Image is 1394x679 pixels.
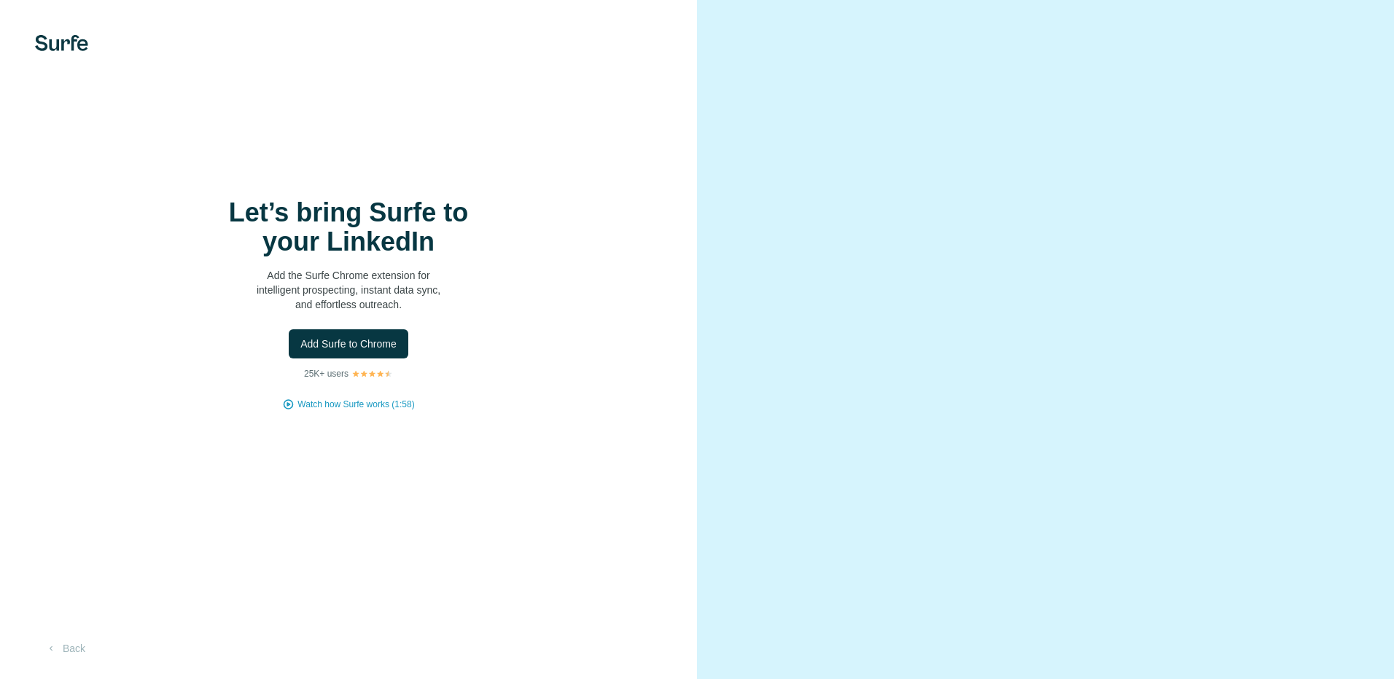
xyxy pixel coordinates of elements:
[289,329,408,358] button: Add Surfe to Chrome
[300,337,397,351] span: Add Surfe to Chrome
[35,35,88,51] img: Surfe's logo
[351,369,393,378] img: Rating Stars
[203,268,494,312] p: Add the Surfe Chrome extension for intelligent prospecting, instant data sync, and effortless out...
[203,198,494,256] h1: Let’s bring Surfe to your LinkedIn
[304,367,348,380] p: 25K+ users
[297,398,414,411] button: Watch how Surfe works (1:58)
[35,635,96,662] button: Back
